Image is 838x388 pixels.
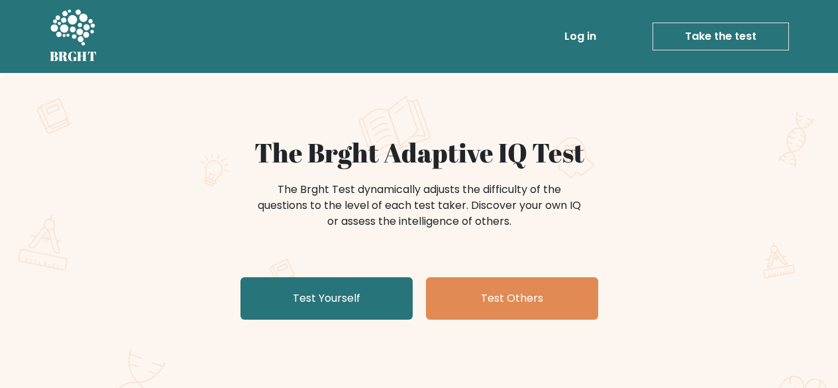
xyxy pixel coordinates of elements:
a: Test Yourself [240,277,413,320]
div: The Brght Test dynamically adjusts the difficulty of the questions to the level of each test take... [254,182,585,229]
h1: The Brght Adaptive IQ Test [96,137,743,168]
h5: BRGHT [50,48,97,64]
a: Log in [559,23,602,50]
a: BRGHT [50,5,97,68]
a: Take the test [653,23,789,50]
a: Test Others [426,277,598,320]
